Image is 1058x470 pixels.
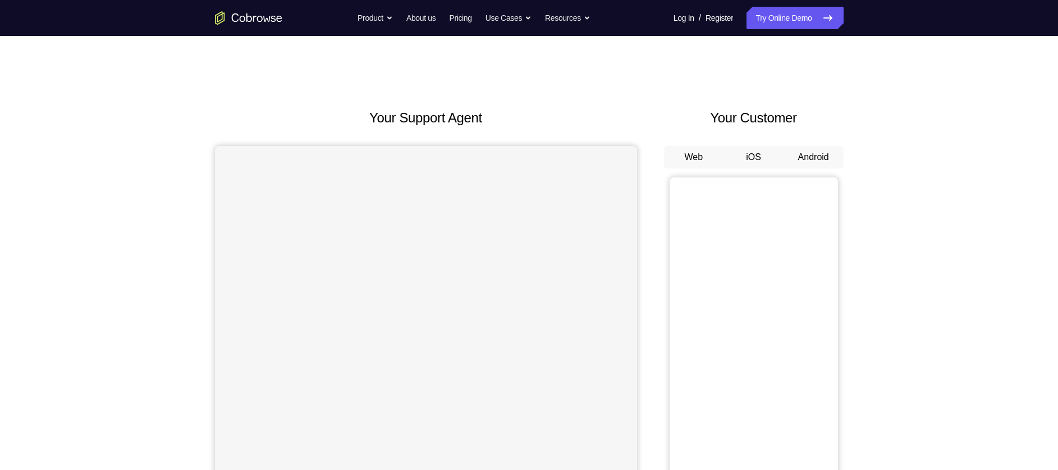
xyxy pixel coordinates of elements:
button: Web [664,146,724,168]
button: iOS [723,146,784,168]
a: Go to the home page [215,11,282,25]
a: Register [706,7,733,29]
a: Log In [674,7,694,29]
button: Resources [545,7,590,29]
button: Use Cases [486,7,532,29]
h2: Your Customer [664,108,844,128]
button: Android [784,146,844,168]
a: Pricing [449,7,471,29]
a: Try Online Demo [746,7,843,29]
span: / [699,11,701,25]
h2: Your Support Agent [215,108,637,128]
a: About us [406,7,436,29]
button: Product [358,7,393,29]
